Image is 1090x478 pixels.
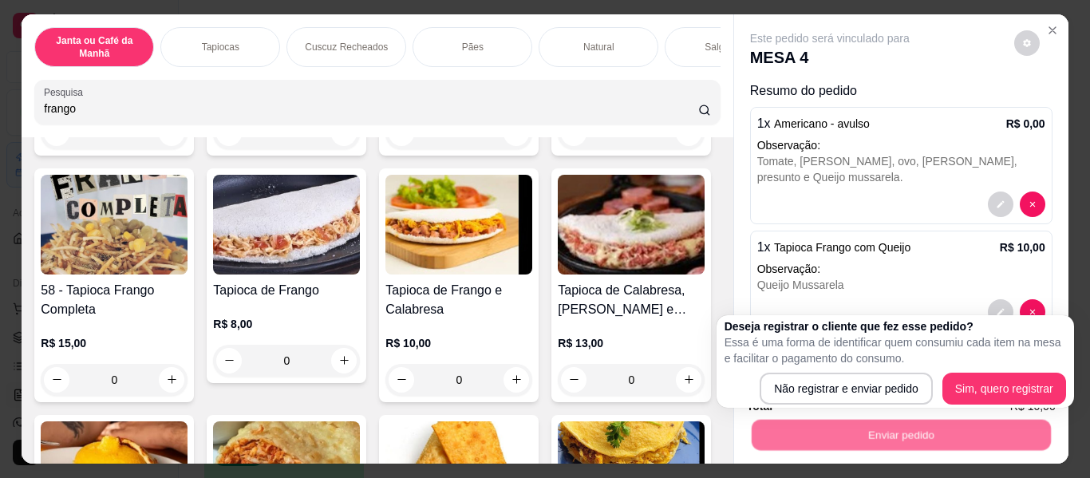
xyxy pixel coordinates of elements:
[1040,18,1065,43] button: Close
[676,367,701,393] button: increase-product-quantity
[725,318,1066,334] h2: Deseja registrar o cliente que fez esse pedido?
[44,367,69,393] button: decrease-product-quantity
[41,281,188,319] h4: 58 - Tapioca Frango Completa
[760,373,933,405] button: Não registrar e enviar pedido
[44,101,698,117] input: Pesquisa
[213,316,360,332] p: R$ 8,00
[757,261,1045,277] p: Observação:
[1000,239,1045,255] p: R$ 10,00
[757,137,1045,153] p: Observação:
[385,281,532,319] h4: Tapioca de Frango e Calabresa
[750,30,910,46] p: Este pedido será vinculado para
[774,117,870,130] span: Americano - avulso
[44,85,89,99] label: Pesquisa
[750,46,910,69] p: MESA 4
[1020,299,1045,325] button: decrease-product-quantity
[159,367,184,393] button: increase-product-quantity
[774,241,910,254] span: Tapioca Frango com Queijo
[213,175,360,275] img: product-image
[1006,116,1045,132] p: R$ 0,00
[725,334,1066,366] p: Essa é uma forma de identificar quem consumiu cada item na mesa e facilitar o pagamento do consumo.
[202,41,239,53] p: Tapiocas
[988,192,1013,217] button: decrease-product-quantity
[385,335,532,351] p: R$ 10,00
[558,281,705,319] h4: Tapioca de Calabresa, [PERSON_NAME] e [PERSON_NAME]
[41,175,188,275] img: product-image
[750,81,1052,101] p: Resumo do pedido
[48,34,140,60] p: Janta ou Café da Manhã
[705,41,744,53] p: Salgados
[757,114,870,133] p: 1 x
[305,41,388,53] p: Cuscuz Recheados
[213,281,360,300] h4: Tapioca de Frango
[558,335,705,351] p: R$ 13,00
[504,367,529,393] button: increase-product-quantity
[988,299,1013,325] button: decrease-product-quantity
[216,348,242,373] button: decrease-product-quantity
[389,367,414,393] button: decrease-product-quantity
[751,420,1050,451] button: Enviar pedido
[757,277,1045,293] div: Queijo Mussarela
[561,367,586,393] button: decrease-product-quantity
[385,175,532,275] img: product-image
[462,41,484,53] p: Pães
[757,238,911,257] p: 1 x
[942,373,1066,405] button: Sim, quero registrar
[1014,30,1040,56] button: decrease-product-quantity
[583,41,614,53] p: Natural
[331,348,357,373] button: increase-product-quantity
[757,153,1045,185] div: Tomate, [PERSON_NAME], ovo, [PERSON_NAME], presunto e Queijo mussarela.
[558,175,705,275] img: product-image
[41,335,188,351] p: R$ 15,00
[1020,192,1045,217] button: decrease-product-quantity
